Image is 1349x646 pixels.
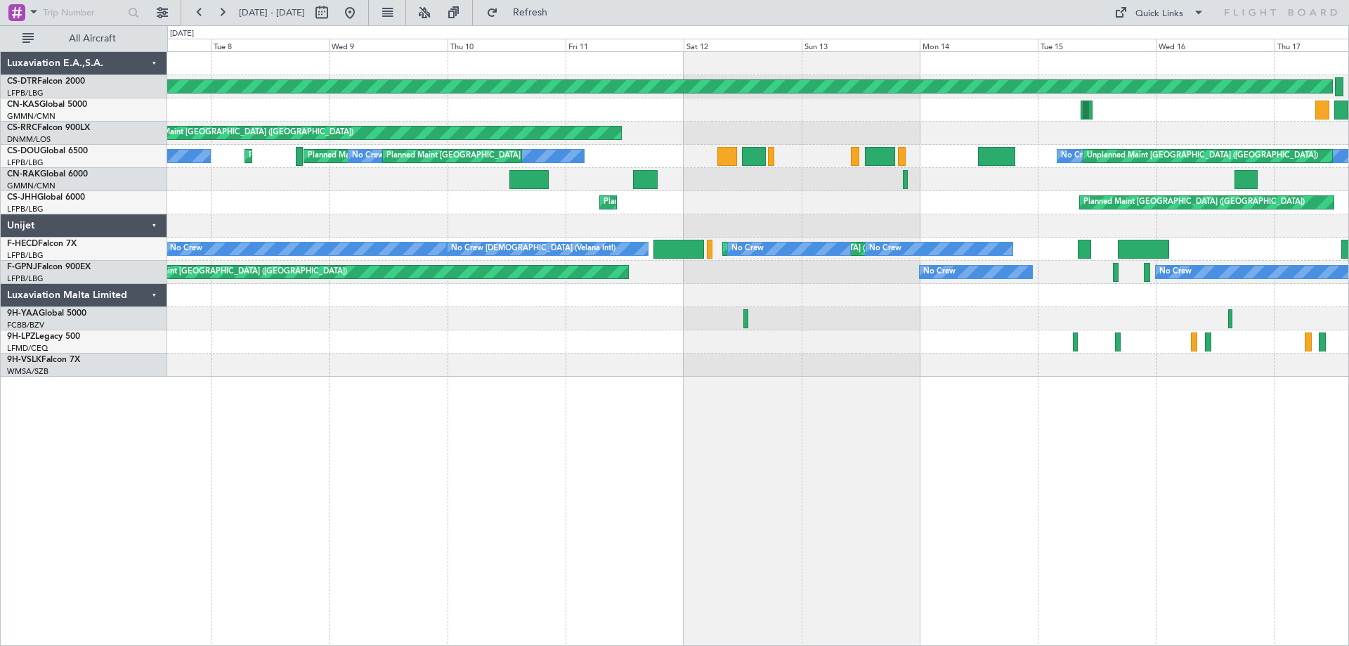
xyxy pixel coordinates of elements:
a: WMSA/SZB [7,366,48,377]
a: LFPB/LBG [7,204,44,214]
input: Trip Number [43,2,124,23]
a: LFMD/CEQ [7,343,48,354]
a: LFPB/LBG [7,273,44,284]
span: All Aircraft [37,34,148,44]
div: No Crew [DEMOGRAPHIC_DATA] (Velana Intl) [451,238,615,259]
div: Planned Maint [GEOGRAPHIC_DATA] ([GEOGRAPHIC_DATA]) [386,146,608,167]
div: No Crew [352,146,384,167]
div: Planned Maint [308,146,359,167]
a: CS-JHHGlobal 6000 [7,193,85,202]
div: No Crew [170,238,202,259]
span: CS-JHH [7,193,37,202]
a: LFPB/LBG [7,250,44,261]
div: Quick Links [1135,7,1183,21]
span: 9H-YAA [7,309,39,318]
div: No Crew [731,238,764,259]
div: [DATE] [170,28,194,40]
div: Wed 16 [1156,39,1274,51]
span: CN-RAK [7,170,40,179]
div: No Crew [923,261,956,283]
a: F-HECDFalcon 7X [7,240,77,248]
a: LFPB/LBG [7,157,44,168]
div: Sat 12 [684,39,802,51]
div: Planned Maint [GEOGRAPHIC_DATA] ([GEOGRAPHIC_DATA]) [726,238,948,259]
a: LFPB/LBG [7,88,44,98]
div: Thu 10 [448,39,566,51]
div: Tue 15 [1038,39,1156,51]
div: Planned Maint [GEOGRAPHIC_DATA] ([GEOGRAPHIC_DATA]) [249,146,470,167]
span: Refresh [501,8,560,18]
div: Fri 11 [566,39,684,51]
div: Wed 9 [329,39,447,51]
a: CN-KASGlobal 5000 [7,101,87,109]
span: CS-DTR [7,77,37,86]
div: No Crew [1061,146,1093,167]
a: GMMN/CMN [7,111,56,122]
span: CS-RRC [7,124,37,132]
button: Quick Links [1107,1,1211,24]
a: 9H-YAAGlobal 5000 [7,309,86,318]
button: All Aircraft [15,27,152,50]
a: CS-DTRFalcon 2000 [7,77,85,86]
div: No Crew [1159,261,1192,283]
span: 9H-VSLK [7,356,41,364]
a: 9H-VSLKFalcon 7X [7,356,80,364]
span: [DATE] - [DATE] [239,6,305,19]
button: Refresh [480,1,564,24]
a: F-GPNJFalcon 900EX [7,263,91,271]
a: FCBB/BZV [7,320,44,330]
span: F-HECD [7,240,38,248]
a: CS-RRCFalcon 900LX [7,124,90,132]
div: Planned Maint [GEOGRAPHIC_DATA] ([GEOGRAPHIC_DATA]) [604,192,825,213]
a: DNMM/LOS [7,134,51,145]
a: CN-RAKGlobal 6000 [7,170,88,179]
div: Mon 14 [920,39,1038,51]
a: GMMN/CMN [7,181,56,191]
span: 9H-LPZ [7,332,35,341]
div: Planned Maint [GEOGRAPHIC_DATA] ([GEOGRAPHIC_DATA]) [132,122,353,143]
a: CS-DOUGlobal 6500 [7,147,88,155]
div: Planned Maint [GEOGRAPHIC_DATA] ([GEOGRAPHIC_DATA]) [126,261,347,283]
span: CN-KAS [7,101,39,109]
span: CS-DOU [7,147,40,155]
a: 9H-LPZLegacy 500 [7,332,80,341]
div: Sun 13 [802,39,920,51]
div: Planned Maint [GEOGRAPHIC_DATA] ([GEOGRAPHIC_DATA]) [1083,192,1305,213]
div: Unplanned Maint [GEOGRAPHIC_DATA] ([GEOGRAPHIC_DATA]) [1087,146,1318,167]
div: Tue 8 [211,39,329,51]
div: No Crew [869,238,901,259]
span: F-GPNJ [7,263,37,271]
